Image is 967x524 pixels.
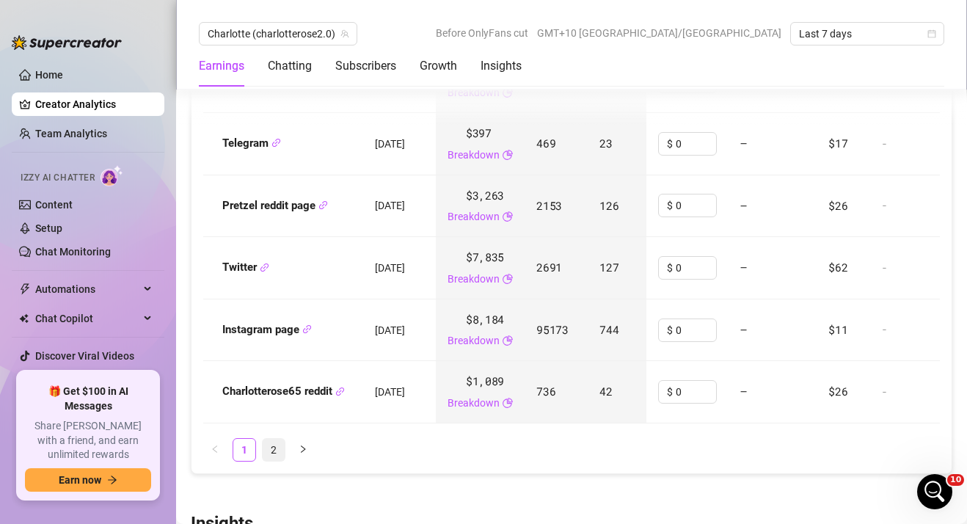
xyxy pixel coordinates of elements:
span: Automations [35,277,139,301]
button: Copy Link [318,200,328,211]
a: Home [35,69,63,81]
span: link [260,263,269,272]
input: Enter cost [676,257,716,279]
textarea: Message… [12,381,281,406]
a: Chat Monitoring [35,246,111,258]
span: pie-chart [503,84,513,101]
a: Creator Analytics [35,92,153,116]
li: 1 [233,438,256,462]
span: $17 [828,136,847,150]
span: — [740,260,747,274]
span: 126 [599,198,618,213]
strong: Charlotterose65 reddit [222,385,345,398]
span: Last 7 days [799,23,935,45]
a: Breakdown [448,271,500,287]
span: Share [PERSON_NAME] with a friend, and earn unlimited rewards [25,419,151,462]
b: Giselle [87,82,121,92]
button: Copy Link [302,324,312,335]
span: left [211,445,219,454]
div: - [882,261,948,274]
div: when i message expired subscribers its still messaging those who have rejoin the page awhile back... [53,361,282,451]
span: 23 [599,136,612,150]
span: $11 [828,322,847,337]
button: Send a message… [252,406,275,429]
span: arrow-right [107,475,117,485]
span: link [335,387,345,396]
span: pie-chart [503,332,513,349]
span: — [740,322,747,337]
div: Hey [PERSON_NAME],I checked on my end and we haven’t canceled any subscriptions on behalf of our ... [12,112,241,273]
strong: Twitter [222,261,269,274]
span: — [740,384,747,399]
span: $8,184 [466,311,504,329]
span: Before OnlyFans cut [436,22,528,44]
span: [DATE] [375,386,405,398]
div: ok no worries thank you , also could you please help me with another issue i have [53,299,282,360]
button: Emoji picker [23,412,34,423]
div: [DATE] [12,58,282,78]
li: 2 [262,438,285,462]
span: $1,089 [466,373,504,390]
a: Breakdown [448,208,500,225]
span: link [318,200,328,210]
input: Enter cost [676,133,716,155]
span: 10 [947,474,964,486]
span: [DATE] [375,262,405,274]
p: Active 3h ago [71,18,136,33]
span: $62 [828,260,847,274]
div: Giselle • 5h ago [23,276,95,285]
iframe: Intercom live chat [917,474,952,509]
input: Enter cost [676,319,716,341]
button: Earn nowarrow-right [25,468,151,492]
h1: Giselle [71,7,110,18]
span: — [740,136,747,150]
a: Breakdown [448,84,500,101]
button: right [291,438,315,462]
span: Earn now [59,474,101,486]
div: Hey [PERSON_NAME], I checked on my end and we haven’t canceled any subscriptions on behalf of our... [23,120,229,264]
div: Subscribers [335,57,396,75]
img: Profile image for Giselle [42,8,65,32]
span: 127 [599,260,618,274]
a: Discover Viral Videos [35,350,134,362]
span: team [340,29,349,38]
span: calendar [927,29,936,38]
div: Insights [481,57,522,75]
a: Setup [35,222,62,234]
button: Gif picker [46,412,58,423]
div: Giselle says… [12,78,282,112]
button: Start recording [93,412,105,423]
strong: Pretzel reddit page [222,199,328,212]
span: $397 [466,125,492,142]
span: pie-chart [503,147,513,163]
span: link [302,324,312,334]
span: — [740,198,747,213]
span: 2691 [536,260,562,274]
div: - [882,199,948,212]
span: [DATE] [375,138,405,150]
li: Next Page [291,438,315,462]
a: Content [35,199,73,211]
button: Copy Link [335,386,345,397]
a: Breakdown [448,147,500,163]
span: Izzy AI Chatter [21,171,95,185]
span: pie-chart [503,208,513,225]
span: pie-chart [503,271,513,287]
span: 744 [599,322,618,337]
div: - [882,137,948,150]
button: Home [230,6,258,34]
span: right [299,445,307,454]
input: Enter cost [676,194,716,216]
span: 2153 [536,198,562,213]
span: 736 [536,384,555,399]
span: 469 [536,136,555,150]
div: Earnings [199,57,244,75]
span: $3,263 [466,187,504,205]
input: Enter cost [676,381,716,403]
a: Team Analytics [35,128,107,139]
div: ok no worries thank you , also could you please help me with another issue i have [65,308,270,352]
div: Chatting [268,57,312,75]
div: when i message expired subscribers its still messaging those who have rejoin the page awhile back... [65,370,270,442]
span: 42 [599,384,612,399]
img: Chat Copilot [19,313,29,324]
